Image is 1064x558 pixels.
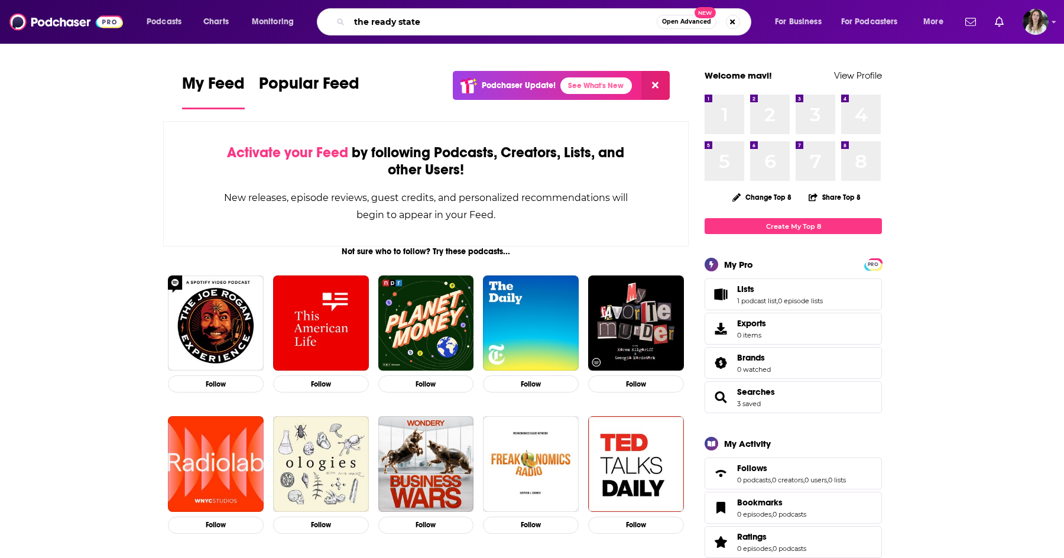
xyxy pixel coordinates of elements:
[737,297,777,305] a: 1 podcast list
[259,73,359,100] span: Popular Feed
[483,275,579,371] img: The Daily
[803,476,805,484] span: ,
[588,416,684,512] img: TED Talks Daily
[482,80,556,90] p: Podchaser Update!
[737,497,783,508] span: Bookmarks
[737,463,767,473] span: Follows
[378,517,474,534] button: Follow
[182,73,245,100] span: My Feed
[737,476,771,484] a: 0 podcasts
[737,531,767,542] span: Ratings
[705,526,882,558] span: Ratings
[773,544,806,553] a: 0 podcasts
[196,12,236,31] a: Charts
[662,19,711,25] span: Open Advanced
[771,544,773,553] span: ,
[709,465,732,482] a: Follows
[827,476,828,484] span: ,
[737,387,775,397] a: Searches
[705,381,882,413] span: Searches
[725,190,799,205] button: Change Top 8
[724,438,771,449] div: My Activity
[961,12,981,32] a: Show notifications dropdown
[168,375,264,392] button: Follow
[775,14,822,30] span: For Business
[737,284,823,294] a: Lists
[737,365,771,374] a: 0 watched
[705,278,882,310] span: Lists
[705,347,882,379] span: Brands
[771,476,772,484] span: ,
[737,510,771,518] a: 0 episodes
[273,517,369,534] button: Follow
[772,476,803,484] a: 0 creators
[915,12,958,31] button: open menu
[778,297,823,305] a: 0 episode lists
[705,218,882,234] a: Create My Top 8
[737,544,771,553] a: 0 episodes
[378,375,474,392] button: Follow
[1023,9,1049,35] span: Logged in as mavi
[349,12,657,31] input: Search podcasts, credits, & more...
[695,7,716,18] span: New
[588,275,684,371] img: My Favorite Murder with Karen Kilgariff and Georgia Hardstark
[378,416,474,512] img: Business Wars
[163,246,689,257] div: Not sure who to follow? Try these podcasts...
[773,510,806,518] a: 0 podcasts
[737,400,761,408] a: 3 saved
[483,416,579,512] img: Freakonomics Radio
[705,492,882,524] span: Bookmarks
[737,463,846,473] a: Follows
[223,189,629,223] div: New releases, episode reviews, guest credits, and personalized recommendations will begin to appe...
[9,11,123,33] img: Podchaser - Follow, Share and Rate Podcasts
[709,534,732,550] a: Ratings
[588,517,684,534] button: Follow
[223,144,629,179] div: by following Podcasts, Creators, Lists, and other Users!
[705,313,882,345] a: Exports
[483,517,579,534] button: Follow
[767,12,836,31] button: open menu
[227,144,348,161] span: Activate your Feed
[737,318,766,329] span: Exports
[990,12,1008,32] a: Show notifications dropdown
[866,260,880,269] span: PRO
[273,416,369,512] a: Ologies with Alie Ward
[328,8,763,35] div: Search podcasts, credits, & more...
[737,284,754,294] span: Lists
[259,73,359,109] a: Popular Feed
[841,14,898,30] span: For Podcasters
[709,389,732,405] a: Searches
[709,355,732,371] a: Brands
[1023,9,1049,35] button: Show profile menu
[834,70,882,81] a: View Profile
[252,14,294,30] span: Monitoring
[737,497,806,508] a: Bookmarks
[771,510,773,518] span: ,
[657,15,716,29] button: Open AdvancedNew
[923,14,943,30] span: More
[378,275,474,371] img: Planet Money
[777,297,778,305] span: ,
[709,499,732,516] a: Bookmarks
[483,375,579,392] button: Follow
[737,531,806,542] a: Ratings
[737,331,766,339] span: 0 items
[724,259,753,270] div: My Pro
[273,275,369,371] img: This American Life
[833,12,915,31] button: open menu
[709,320,732,337] span: Exports
[244,12,309,31] button: open menu
[273,375,369,392] button: Follow
[737,352,765,363] span: Brands
[866,259,880,268] a: PRO
[705,70,772,81] a: Welcome mavi!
